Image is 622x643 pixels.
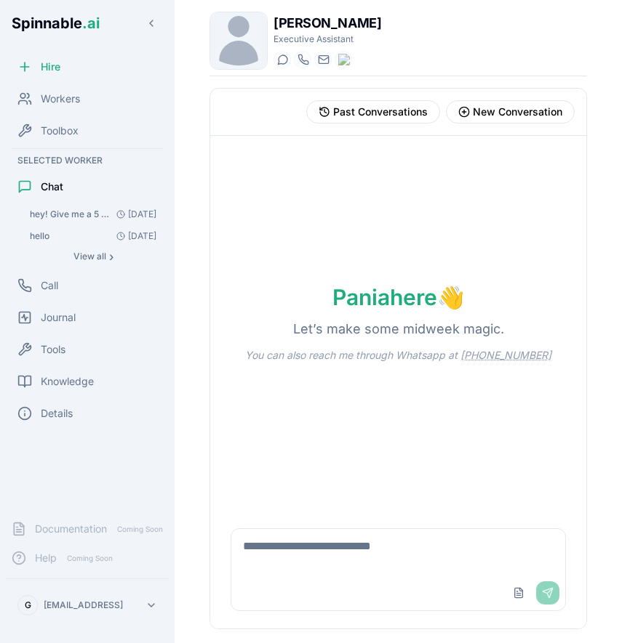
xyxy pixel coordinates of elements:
[41,374,94,389] span: Knowledge
[41,278,58,293] span: Call
[12,591,163,620] button: G[EMAIL_ADDRESS]
[25,599,31,611] span: G
[314,51,332,68] button: Send email to pania.tupuola@getspinnable.ai
[82,15,100,32] span: .ai
[41,406,73,421] span: Details
[41,124,79,138] span: Toolbox
[460,349,551,361] a: [PHONE_NUMBER]
[473,105,562,119] span: New Conversation
[41,179,63,194] span: Chat
[274,13,381,33] h1: [PERSON_NAME]
[63,551,117,565] span: Coming Soon
[44,599,123,611] p: [EMAIL_ADDRESS]
[41,342,65,357] span: Tools
[437,284,464,310] span: wave
[315,284,482,310] h1: Pania here
[6,152,169,169] div: Selected Worker
[109,251,113,262] span: ›
[41,60,60,74] span: Hire
[294,51,311,68] button: Start a call with Pania Tupuola
[446,100,575,124] button: Start new conversation
[338,54,350,65] img: WhatsApp
[23,248,163,265] button: Show all conversations
[111,209,156,220] span: [DATE]
[30,209,111,220] span: hey! Give me a 5 paragraph description of your role: Absolutely! Let me provide you with a more c...
[306,100,440,124] button: View past conversations
[41,92,80,106] span: Workers
[73,251,106,262] span: View all
[333,105,428,119] span: Past Conversations
[228,348,569,363] p: You can also reach me through Whatsapp at
[335,51,352,68] button: WhatsApp
[35,551,57,565] span: Help
[12,15,100,32] span: Spinnable
[274,51,291,68] button: Start a chat with Pania Tupuola
[41,310,76,325] span: Journal
[274,33,381,45] p: Executive Assistant
[111,230,156,242] span: [DATE]
[113,522,167,536] span: Coming Soon
[276,319,522,339] p: Let’s make some midweek magic.
[30,230,49,242] span: hello: 9 + 10 = 19 Is there anything else I can help you with today, Gil? Perhaps something relat...
[35,522,107,536] span: Documentation
[23,226,163,246] button: Open conversation: hello
[23,204,163,225] button: Open conversation: hey! Give me a 5 paragraph description of your role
